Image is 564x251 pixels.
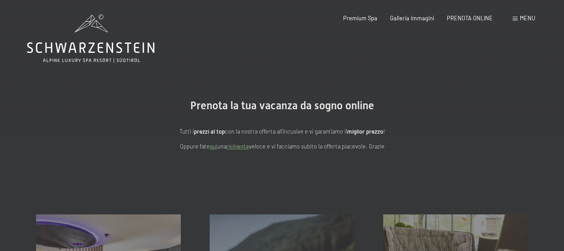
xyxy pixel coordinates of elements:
span: Prenota la tua vacanza da sogno online [190,99,374,112]
a: Premium Spa [343,14,377,22]
a: quì [210,143,217,150]
a: richiesta [226,143,249,150]
p: Tutti i con la nostra offerta all'incusive e vi garantiamo il ! [102,127,463,136]
a: PRENOTA ONLINE [447,14,493,22]
p: Oppure fate una veloce e vi facciamo subito la offerta piacevole. Grazie [102,142,463,151]
a: Galleria immagini [390,14,434,22]
span: Menu [520,14,535,22]
strong: miglior prezzo [347,128,383,135]
strong: prezzi al top [194,128,225,135]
